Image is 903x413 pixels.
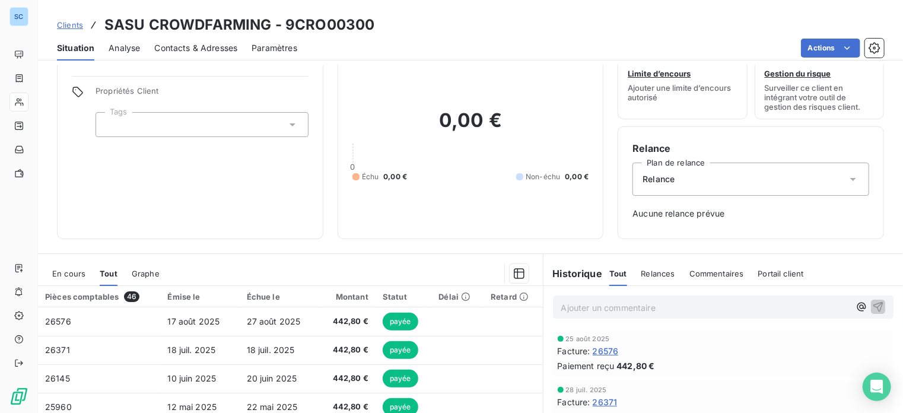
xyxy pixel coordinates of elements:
span: 0 [351,162,355,171]
span: Paiement reçu [558,360,615,372]
div: Retard [491,292,535,301]
span: Gestion du risque [765,69,831,78]
input: Ajouter une valeur [106,119,115,130]
span: 442,80 € [326,316,368,328]
div: Statut [383,292,425,301]
div: SC [9,7,28,26]
span: 26145 [45,373,70,383]
span: Non-échu [526,171,560,182]
span: 12 mai 2025 [167,402,217,412]
span: 20 juin 2025 [247,373,297,383]
span: 18 juil. 2025 [167,345,215,355]
img: Logo LeanPay [9,387,28,406]
span: 0,00 € [565,171,589,182]
span: Facture : [558,396,590,408]
span: Aucune relance prévue [632,208,869,220]
span: 27 août 2025 [247,316,301,326]
button: Gestion du risqueSurveiller ce client en intégrant votre outil de gestion des risques client. [755,37,884,119]
span: Tout [100,269,117,278]
span: 26371 [45,345,70,355]
div: Montant [326,292,368,301]
span: 10 juin 2025 [167,373,216,383]
span: Commentaires [689,269,744,278]
span: Situation [57,42,94,54]
span: Relance [643,173,675,185]
div: Open Intercom Messenger [863,373,891,401]
span: Tout [609,269,627,278]
h3: SASU CROWDFARMING - 9CRO00300 [104,14,374,36]
span: 18 juil. 2025 [247,345,295,355]
span: 26576 [593,345,619,357]
span: payée [383,341,418,359]
span: 442,80 € [326,344,368,356]
span: Facture : [558,345,590,357]
span: 442,80 € [326,401,368,413]
button: Actions [801,39,860,58]
span: Propriétés Client [96,86,309,103]
span: 17 août 2025 [167,316,220,326]
span: Relances [641,269,675,278]
span: 28 juil. 2025 [566,386,607,393]
h6: Relance [632,141,869,155]
span: 25 août 2025 [566,335,610,342]
span: 442,80 € [616,360,654,372]
span: Paramètres [252,42,297,54]
div: Délai [438,292,476,301]
span: Échu [362,171,379,182]
a: Clients [57,19,83,31]
span: Analyse [109,42,140,54]
span: Limite d’encours [628,69,691,78]
h6: Historique [543,266,603,281]
span: Contacts & Adresses [154,42,237,54]
span: Graphe [132,269,160,278]
span: payée [383,313,418,331]
span: 0,00 € [383,171,407,182]
span: Surveiller ce client en intégrant votre outil de gestion des risques client. [765,83,874,112]
span: 46 [124,291,139,302]
span: 22 mai 2025 [247,402,298,412]
div: Pièces comptables [45,291,153,302]
span: 26576 [45,316,71,326]
span: 26371 [593,396,618,408]
span: 442,80 € [326,373,368,385]
span: payée [383,370,418,387]
h2: 0,00 € [352,109,589,144]
span: 25960 [45,402,72,412]
span: Portail client [758,269,804,278]
span: En cours [52,269,85,278]
span: Ajouter une limite d’encours autorisé [628,83,737,102]
div: Échue le [247,292,311,301]
span: Clients [57,20,83,30]
div: Émise le [167,292,232,301]
button: Limite d’encoursAjouter une limite d’encours autorisé [618,37,747,119]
